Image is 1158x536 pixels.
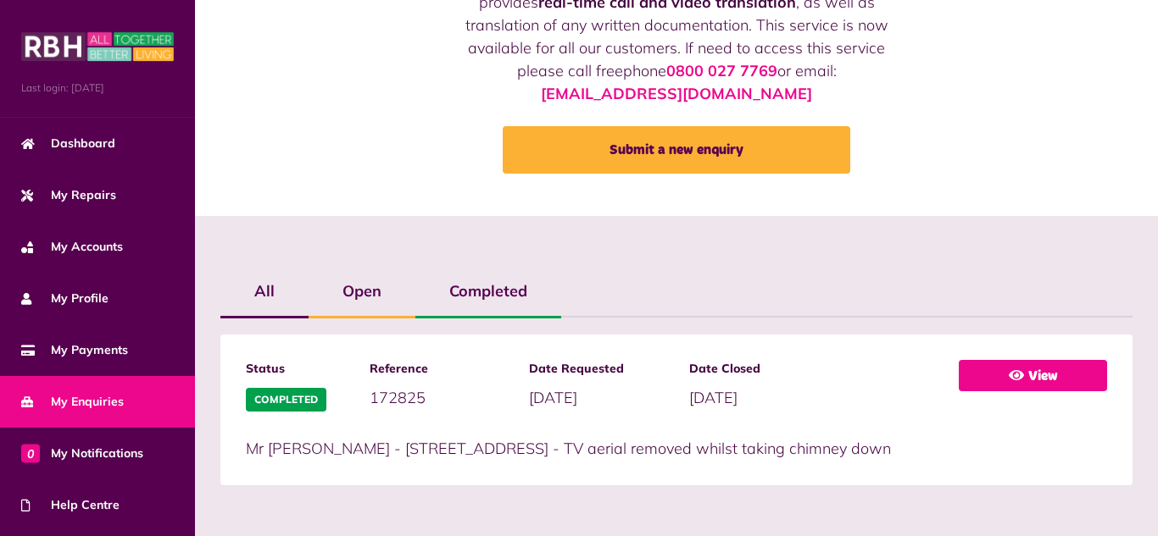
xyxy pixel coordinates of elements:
[21,80,174,96] span: Last login: [DATE]
[246,437,942,460] p: Mr [PERSON_NAME] - [STREET_ADDRESS] - TV aerial removed whilst taking chimney down
[21,238,123,256] span: My Accounts
[370,360,512,378] span: Reference
[689,360,832,378] span: Date Closed
[21,135,115,152] span: Dashboard
[21,496,120,514] span: Help Centre
[370,388,426,407] span: 172825
[21,445,143,462] span: My Notifications
[529,360,671,378] span: Date Requested
[529,388,577,407] span: [DATE]
[689,388,738,407] span: [DATE]
[21,290,109,307] span: My Profile
[541,84,812,103] a: [EMAIL_ADDRESS][DOMAIN_NAME]
[309,267,415,316] label: Open
[220,267,309,316] label: All
[246,388,326,412] span: Completed
[666,61,777,80] a: 0800 027 7769
[21,444,40,462] span: 0
[21,30,174,64] img: MyRBH
[21,186,116,204] span: My Repairs
[21,393,124,411] span: My Enquiries
[415,267,561,316] label: Completed
[503,126,850,174] a: Submit a new enquiry
[959,360,1107,391] a: View
[246,360,353,378] span: Status
[21,341,128,359] span: My Payments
